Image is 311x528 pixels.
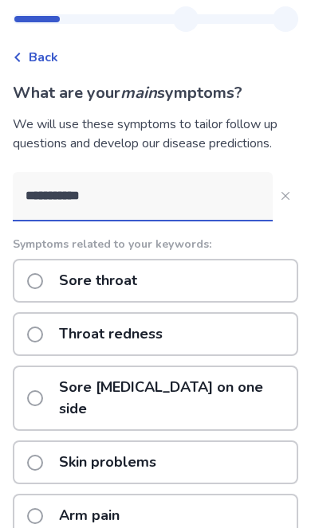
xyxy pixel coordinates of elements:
[13,172,273,220] input: Close
[13,115,298,153] div: We will use these symptoms to tailor follow up questions and develop our disease predictions.
[273,183,298,209] button: Close
[13,81,298,105] p: What are your symptoms?
[49,314,172,354] p: Throat redness
[29,48,58,67] span: Back
[120,82,157,104] i: main
[49,442,166,483] p: Skin problems
[49,367,297,429] p: Sore [MEDICAL_DATA] on one side
[13,236,298,252] p: Symptoms related to your keywords:
[49,260,147,301] p: Sore throat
